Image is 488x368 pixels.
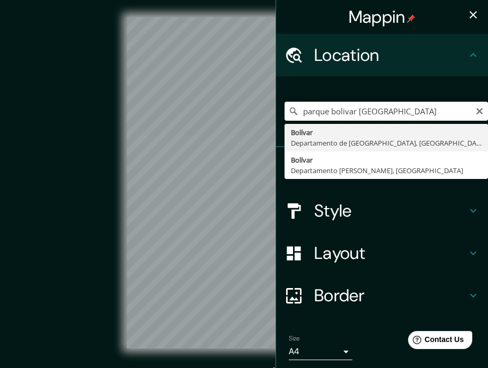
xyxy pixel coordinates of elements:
[314,158,467,179] h4: Pins
[314,243,467,264] h4: Layout
[276,34,488,76] div: Location
[127,17,361,348] canvas: Map
[289,334,300,343] label: Size
[394,327,476,356] iframe: Help widget launcher
[314,200,467,221] h4: Style
[291,165,482,176] div: Departamento [PERSON_NAME], [GEOGRAPHIC_DATA]
[276,147,488,190] div: Pins
[291,138,482,148] div: Departamento de [GEOGRAPHIC_DATA], [GEOGRAPHIC_DATA]
[289,343,352,360] div: A4
[475,105,484,115] button: Clear
[291,127,482,138] div: Bolívar
[291,155,482,165] div: Bolívar
[276,190,488,232] div: Style
[314,44,467,66] h4: Location
[314,285,467,306] h4: Border
[349,6,416,28] h4: Mappin
[276,232,488,274] div: Layout
[285,102,488,121] input: Pick your city or area
[407,14,415,23] img: pin-icon.png
[276,274,488,317] div: Border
